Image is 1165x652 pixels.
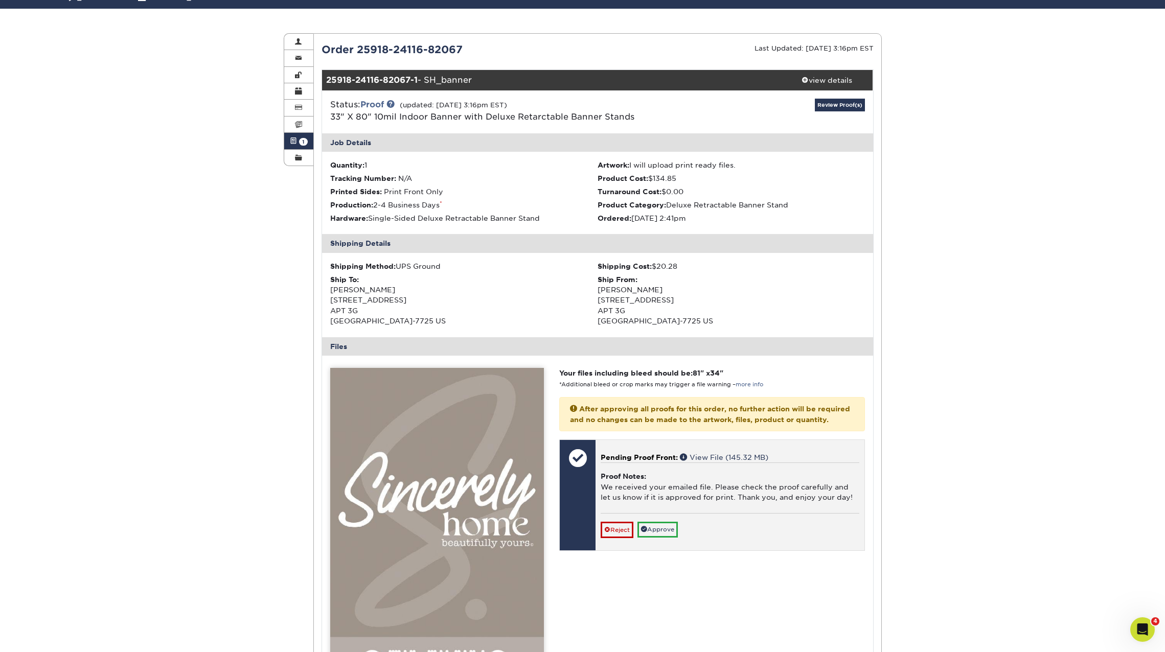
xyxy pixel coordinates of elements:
div: [PERSON_NAME] [STREET_ADDRESS] APT 3G [GEOGRAPHIC_DATA]-7725 US [598,274,865,327]
strong: Your files including bleed should be: " x " [559,369,723,377]
span: 81 [693,369,700,377]
button: go back [7,4,26,24]
div: $20.28 [598,261,865,271]
strong: Proof Notes: [601,472,646,480]
div: There is not enough contrast between the color builds for the background pattern to appear when p... [16,270,159,390]
li: $134.85 [598,173,865,183]
li: Deluxe Retractable Banner Stand [598,200,865,210]
iframe: Intercom live chat [1130,617,1155,642]
div: Order 25918-24116-82067 [314,42,598,57]
small: Last Updated: [DATE] 3:16pm EST [755,44,874,52]
strong: Turnaround Cost: [598,188,661,196]
a: Reject [601,522,633,538]
strong: Ship From: [598,275,637,284]
div: UPS Ground [330,261,598,271]
strong: Ship To: [330,275,359,284]
span: Print Front Only [384,188,443,196]
button: Emoji picker [16,335,24,343]
div: ACTION REQUIRED: Primoprint Order 25416-10315-82067 [16,65,159,85]
strong: Artwork: [598,161,629,169]
h1: [PERSON_NAME] [50,5,116,13]
div: Status: [323,99,689,123]
a: Approve [637,522,678,538]
span: 1 [299,138,308,146]
strong: Shipping Cost: [598,262,652,270]
span: Pending Proof Front: [601,453,678,461]
div: Close [179,4,198,22]
div: The blue in your files is heavy in Cyan and Magenta saturation, which can result in a purple tint... [16,135,159,266]
button: Start recording [65,335,73,343]
textarea: Message… [9,313,196,331]
div: Shipping Details [322,234,873,252]
p: Active in the last 15m [50,13,123,23]
div: view details [781,75,873,85]
button: Home [160,4,179,24]
li: 2-4 Business Days [330,200,598,210]
li: $0.00 [598,187,865,197]
button: Gif picker [32,335,40,343]
strong: Production: [330,201,373,209]
div: Job Details [322,133,873,152]
button: Upload attachment [49,335,57,343]
strong: Tracking Number: [330,174,396,182]
b: Low Contrast [16,281,70,289]
b: Blue Concerns [16,146,74,154]
strong: Shipping Method: [330,262,396,270]
a: Proof [360,100,384,109]
li: I will upload print ready files. [598,160,865,170]
small: *Additional bleed or crop marks may trigger a file warning – [559,381,763,388]
strong: 25918-24116-82067-1 [326,75,418,85]
div: We received your emailed file. Please check the proof carefully and let us know if it is approved... [601,462,859,513]
div: Files [322,337,873,356]
strong: Product Cost: [598,174,648,182]
button: Send a message… [174,331,192,347]
strong: Quantity: [330,161,364,169]
strong: Ordered: [598,214,631,222]
div: [PERSON_NAME] [STREET_ADDRESS] APT 3G [GEOGRAPHIC_DATA]-7725 US [330,274,598,327]
a: more info [736,381,763,388]
li: [DATE] 2:41pm [598,213,865,223]
strong: Hardware: [330,214,368,222]
span: 34 [710,369,720,377]
strong: Product Category: [598,201,666,209]
a: 1 [284,133,314,149]
strong: Printed Sides: [330,188,382,196]
a: View File (145.32 MB) [680,453,768,461]
strong: After approving all proofs for this order, no further action will be required and no changes can ... [570,405,850,423]
div: - SH_banner [322,70,781,90]
a: Review Proof(s) [815,99,865,111]
li: Single-Sided Deluxe Retractable Banner Stand [330,213,598,223]
small: (updated: [DATE] 3:16pm EST) [400,101,507,109]
a: 33" X 80" 10mil Indoor Banner with Deluxe Retarctable Banner Stands [330,112,634,122]
div: Thank you for placing your order with Primoprint. During our pre-flight inspection, we found the ... [16,90,159,130]
img: Profile image for Julie [29,6,45,22]
span: 4 [1151,617,1159,625]
li: 1 [330,160,598,170]
span: N/A [398,174,412,182]
a: view details [781,70,873,90]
